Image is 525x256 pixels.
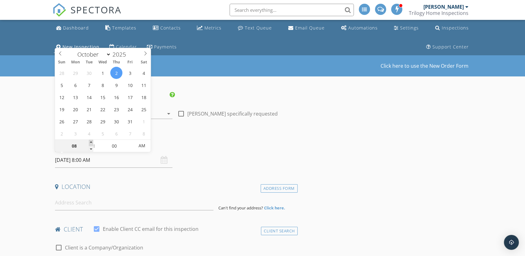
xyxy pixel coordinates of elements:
input: Year [111,50,131,58]
span: Thu [110,60,123,64]
div: Settings [400,25,419,31]
a: Contacts [150,22,183,34]
span: October 10, 2025 [124,79,136,91]
div: Dashboard [63,25,89,31]
a: Inspections [433,22,471,34]
span: October 20, 2025 [69,103,81,115]
div: Trilogy Home Inspections [409,10,468,16]
a: Metrics [194,22,224,34]
span: November 1, 2025 [138,115,150,127]
div: Contacts [160,25,181,31]
span: October 30, 2025 [110,115,122,127]
a: New Inspection [54,41,102,53]
span: Tue [82,60,96,64]
div: Payments [154,44,177,50]
a: Automations (Advanced) [339,22,380,34]
span: October 12, 2025 [56,91,68,103]
span: October 27, 2025 [69,115,81,127]
span: October 28, 2025 [83,115,95,127]
span: October 4, 2025 [138,67,150,79]
span: October 3, 2025 [124,67,136,79]
span: September 28, 2025 [56,67,68,79]
i: arrow_drop_down [165,110,172,117]
span: Sat [137,60,151,64]
span: October 8, 2025 [97,79,109,91]
span: October 2, 2025 [110,67,122,79]
span: : [93,139,95,152]
div: Support Center [432,44,469,50]
span: November 5, 2025 [97,127,109,139]
div: Address Form [261,184,298,193]
span: October 13, 2025 [69,91,81,103]
span: October 24, 2025 [124,103,136,115]
div: [PERSON_NAME] [423,4,464,10]
div: Text Queue [245,25,272,31]
a: Dashboard [54,22,91,34]
span: October 16, 2025 [110,91,122,103]
input: Address Search [55,195,213,210]
a: Settings [391,22,421,34]
span: Mon [69,60,82,64]
a: Support Center [424,41,471,53]
span: October 21, 2025 [83,103,95,115]
span: November 2, 2025 [56,127,68,139]
a: Calendar [107,41,139,53]
div: Inspections [442,25,469,31]
a: SPECTORA [52,8,121,21]
div: Templates [112,25,136,31]
span: October 26, 2025 [56,115,68,127]
span: October 17, 2025 [124,91,136,103]
span: October 25, 2025 [138,103,150,115]
div: Automations [348,25,378,31]
span: November 7, 2025 [124,127,136,139]
span: October 19, 2025 [56,103,68,115]
span: October 7, 2025 [83,79,95,91]
span: October 11, 2025 [138,79,150,91]
span: October 22, 2025 [97,103,109,115]
span: November 6, 2025 [110,127,122,139]
h4: Date/Time [55,140,295,148]
img: The Best Home Inspection Software - Spectora [52,3,66,17]
span: November 3, 2025 [69,127,81,139]
span: Can't find your address? [218,205,263,211]
span: Sun [55,60,69,64]
span: November 8, 2025 [138,127,150,139]
span: October 5, 2025 [56,79,68,91]
span: Wed [96,60,110,64]
a: Email Queue [286,22,327,34]
h4: client [55,225,295,233]
span: October 6, 2025 [69,79,81,91]
div: Open Intercom Messenger [504,235,519,250]
div: Metrics [204,25,221,31]
span: October 18, 2025 [138,91,150,103]
div: Email Queue [295,25,325,31]
a: Payments [144,41,179,53]
span: October 9, 2025 [110,79,122,91]
a: Templates [103,22,139,34]
span: October 29, 2025 [97,115,109,127]
span: October 15, 2025 [97,91,109,103]
label: [PERSON_NAME] specifically requested [187,111,278,117]
a: Click here to use the New Order Form [381,63,468,68]
span: November 4, 2025 [83,127,95,139]
strong: Click here. [264,205,285,211]
label: Enable Client CC email for this inspection [103,226,199,232]
span: October 23, 2025 [110,103,122,115]
div: Calendar [116,44,137,50]
span: September 30, 2025 [83,67,95,79]
span: October 14, 2025 [83,91,95,103]
div: New Inspection [62,44,99,50]
label: Client is a Company/Organization [65,245,143,251]
input: Search everything... [230,4,354,16]
span: September 29, 2025 [69,67,81,79]
a: Text Queue [235,22,274,34]
span: Click to toggle [133,139,150,152]
h4: Location [55,183,295,191]
span: October 31, 2025 [124,115,136,127]
span: SPECTORA [71,3,121,16]
span: Fri [123,60,137,64]
div: Client Search [261,227,298,235]
span: October 1, 2025 [97,67,109,79]
input: Select date [55,153,172,168]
